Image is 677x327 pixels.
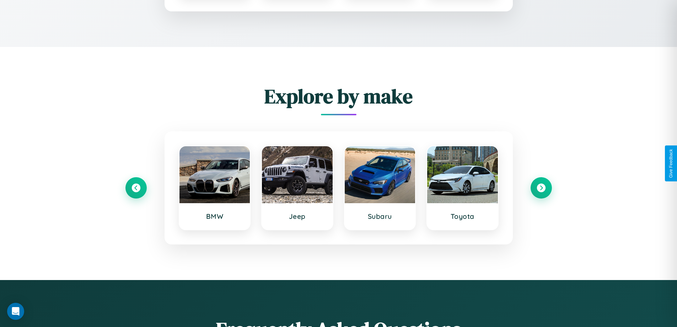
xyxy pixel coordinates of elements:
h3: Jeep [269,212,326,221]
h2: Explore by make [125,83,552,110]
div: Give Feedback [668,149,673,178]
div: Open Intercom Messenger [7,303,24,320]
h3: Toyota [434,212,491,221]
h3: Subaru [352,212,408,221]
h3: BMW [187,212,243,221]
